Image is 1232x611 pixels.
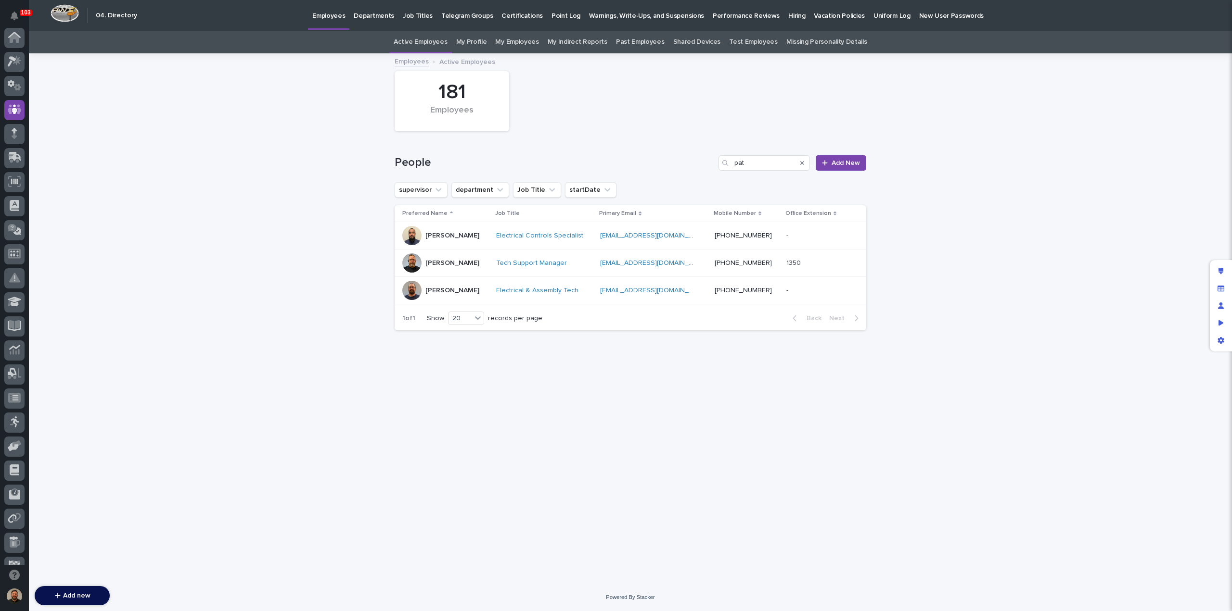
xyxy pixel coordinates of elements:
button: Job Title [513,182,561,198]
a: [PHONE_NUMBER] [715,260,772,266]
div: 20 [449,313,472,324]
div: Edit layout [1212,262,1230,280]
p: - [786,230,790,240]
h1: People [395,156,715,170]
p: 1350 [786,257,803,267]
div: 181 [411,80,493,104]
a: Add New [816,155,866,171]
a: Tech Support Manager [496,259,567,267]
p: records per page [488,314,542,323]
tr: [PERSON_NAME]Electrical & Assembly Tech [EMAIL_ADDRESS][DOMAIN_NAME] [PHONE_NUMBER]-- [395,277,866,304]
a: Missing Personality Details [786,31,867,53]
a: [EMAIL_ADDRESS][DOMAIN_NAME] [600,232,709,239]
p: 1 of 1 [395,307,423,330]
button: department [451,182,509,198]
a: [EMAIL_ADDRESS][DOMAIN_NAME] [600,287,709,294]
div: Employees [411,105,493,125]
a: [PHONE_NUMBER] [715,287,772,294]
a: Employees [395,55,429,66]
p: Active Employees [439,56,495,66]
button: supervisor [395,182,448,198]
a: My Profile [456,31,487,53]
button: Next [825,314,866,323]
button: Notifications [4,6,25,26]
a: Active Employees [394,31,447,53]
p: Preferred Name [402,208,448,219]
p: Mobile Number [714,208,756,219]
a: Electrical & Assembly Tech [496,287,578,295]
tr: [PERSON_NAME]Tech Support Manager [EMAIL_ADDRESS][DOMAIN_NAME] [PHONE_NUMBER]13501350 [395,249,866,277]
a: [EMAIL_ADDRESS][DOMAIN_NAME] [600,260,709,266]
a: Shared Devices [673,31,721,53]
h2: 04. Directory [96,12,137,20]
div: Manage users [1212,297,1230,314]
span: Add New [832,160,860,166]
a: Electrical Controls Specialist [496,232,583,240]
p: Show [427,314,444,323]
button: Add new [35,586,110,605]
p: 103 [21,9,31,16]
a: Past Employees [616,31,665,53]
img: Workspace Logo [51,4,79,22]
a: My Employees [495,31,539,53]
a: My Indirect Reports [548,31,607,53]
p: [PERSON_NAME] [425,232,479,240]
div: Preview as [1212,314,1230,332]
p: [PERSON_NAME] [425,259,479,267]
button: startDate [565,182,616,198]
p: - [786,285,790,295]
p: Primary Email [599,208,636,219]
a: Test Employees [729,31,778,53]
span: Back [801,315,821,322]
tr: [PERSON_NAME]Electrical Controls Specialist [EMAIL_ADDRESS][DOMAIN_NAME] [PHONE_NUMBER]-- [395,222,866,249]
button: Open support chat [4,565,25,585]
a: Powered By Stacker [606,594,654,600]
p: Job Title [495,208,520,219]
p: [PERSON_NAME] [425,287,479,295]
span: Next [829,315,850,322]
a: [PHONE_NUMBER] [715,232,772,239]
div: Notifications103 [12,12,25,27]
p: Office Extension [785,208,831,219]
button: Back [785,314,825,323]
input: Search [719,155,810,171]
div: Manage fields and data [1212,280,1230,297]
button: users-avatar [4,586,25,606]
div: App settings [1212,332,1230,349]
